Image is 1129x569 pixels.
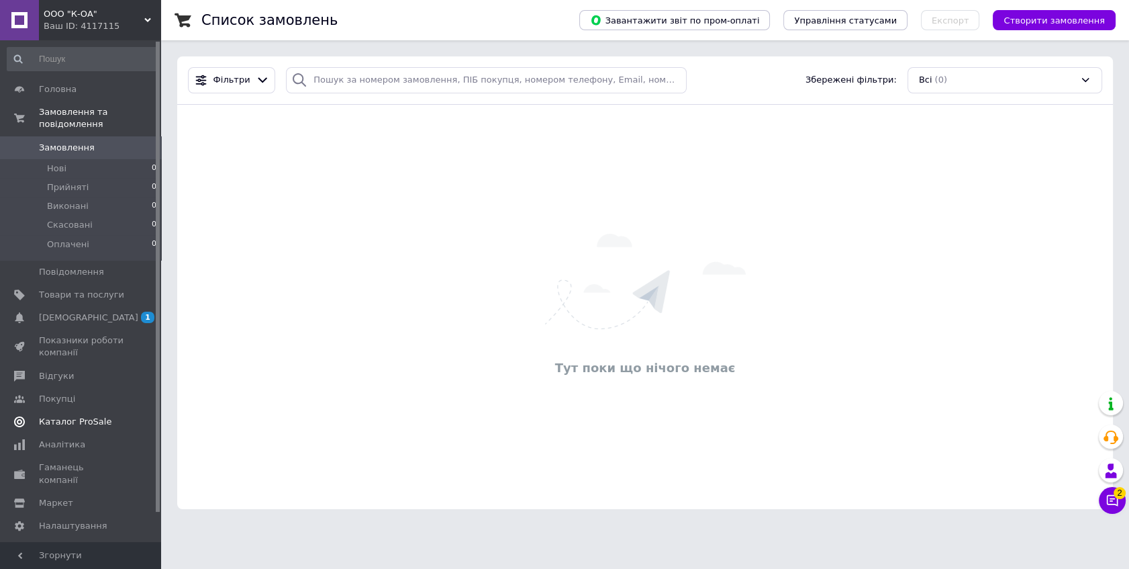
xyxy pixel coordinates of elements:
[979,15,1116,25] a: Створити замовлення
[39,520,107,532] span: Налаштування
[794,15,897,26] span: Управління статусами
[993,10,1116,30] button: Створити замовлення
[39,416,111,428] span: Каталог ProSale
[39,462,124,486] span: Гаманець компанії
[39,312,138,324] span: [DEMOGRAPHIC_DATA]
[39,393,75,405] span: Покупці
[39,370,74,382] span: Відгуки
[805,74,897,87] span: Збережені фільтри:
[44,20,161,32] div: Ваш ID: 4117115
[39,289,124,301] span: Товари та послуги
[201,12,338,28] h1: Список замовлень
[934,75,946,85] span: (0)
[47,181,89,193] span: Прийняті
[47,238,89,251] span: Оплачені
[783,10,907,30] button: Управління статусами
[1003,15,1105,26] span: Створити замовлення
[44,8,144,20] span: ООО "К-ОА"
[152,200,156,212] span: 0
[286,67,686,93] input: Пошук за номером замовлення, ПІБ покупця, номером телефону, Email, номером накладної
[152,163,156,175] span: 0
[47,219,93,231] span: Скасовані
[39,106,161,130] span: Замовлення та повідомлення
[47,200,89,212] span: Виконані
[152,219,156,231] span: 0
[7,47,158,71] input: Пошук
[919,74,932,87] span: Всі
[590,14,759,26] span: Завантажити звіт по пром-оплаті
[152,238,156,251] span: 0
[39,266,104,278] span: Повідомлення
[39,335,124,359] span: Показники роботи компанії
[1099,487,1126,514] button: Чат з покупцем2
[213,74,250,87] span: Фільтри
[39,83,77,95] span: Головна
[39,142,95,154] span: Замовлення
[141,312,154,323] span: 1
[47,163,66,175] span: Нові
[184,359,1106,376] div: Тут поки що нічого немає
[39,439,85,451] span: Аналітика
[1114,487,1126,499] span: 2
[39,497,73,509] span: Маркет
[152,181,156,193] span: 0
[579,10,770,30] button: Завантажити звіт по пром-оплаті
